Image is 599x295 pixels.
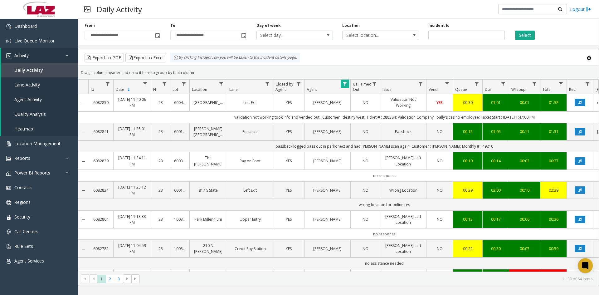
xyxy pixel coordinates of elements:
[6,24,11,29] img: 'icon'
[513,216,536,222] div: 00:06
[92,187,110,193] a: 6082824
[486,246,505,252] a: 00:30
[277,100,300,106] a: YES
[170,23,175,28] label: To
[6,215,11,220] img: 'icon'
[14,155,30,161] span: Reports
[384,96,422,108] a: Validation Not Working
[486,216,505,222] a: 00:17
[14,82,40,88] span: Lane Activity
[457,216,479,222] a: 00:13
[513,246,536,252] div: 00:07
[308,129,347,135] a: [PERSON_NAME]
[14,214,30,220] span: Security
[144,276,592,282] kendo-pager-info: 1 - 30 of 64 items
[353,81,372,92] span: Call Timed Out
[14,38,55,44] span: Live Queue Monitor
[155,216,166,222] a: 23
[308,187,347,193] a: [PERSON_NAME]
[443,80,451,88] a: Vend Filter Menu
[174,129,186,135] a: 600128
[430,246,449,252] a: NO
[160,80,169,88] a: H Filter Menu
[457,100,479,106] a: 00:30
[174,187,186,193] a: 600118
[437,129,443,134] span: NO
[231,100,269,106] a: Left Exit
[174,158,186,164] a: 600346
[14,96,42,102] span: Agent Activity
[91,87,94,92] span: Id
[341,80,349,88] a: Agent Filter Menu
[557,80,565,88] a: Total Filter Menu
[126,87,131,92] span: Sortable
[6,200,11,205] img: 'icon'
[6,39,11,44] img: 'icon'
[544,158,563,164] a: 00:27
[153,87,156,92] span: H
[263,80,272,88] a: Lane Filter Menu
[14,243,33,249] span: Rule Sets
[430,100,449,106] a: YES
[513,129,536,135] div: 00:11
[92,216,110,222] a: 6082804
[382,87,392,92] span: Issue
[14,140,61,146] span: Location Management
[543,87,552,92] span: Total
[117,126,147,138] a: [DATE] 11:35:01 PM
[125,276,130,281] span: Go to the next page
[14,52,29,58] span: Activity
[437,217,443,222] span: NO
[14,23,37,29] span: Dashboard
[544,216,563,222] a: 00:36
[1,107,78,121] a: Quality Analysis
[155,187,166,193] a: 23
[354,100,376,106] a: NO
[154,31,161,40] span: Toggle popup
[286,246,292,251] span: YES
[193,100,223,106] a: [GEOGRAPHIC_DATA]
[6,141,11,146] img: 'icon'
[486,100,505,106] a: 01:01
[78,247,88,252] a: Collapse Details
[141,80,149,88] a: Date Filter Menu
[513,100,536,106] div: 00:01
[513,158,536,164] a: 00:03
[94,2,145,17] h3: Daily Activity
[180,80,188,88] a: Lot Filter Menu
[277,216,300,222] a: YES
[428,23,450,28] label: Incident Id
[513,187,536,193] a: 00:10
[133,276,138,281] span: Go to the last page
[104,80,112,88] a: Id Filter Menu
[457,187,479,193] a: 00:29
[14,170,50,176] span: Power BI Reports
[437,246,443,251] span: NO
[85,23,95,28] label: From
[173,87,178,92] span: Lot
[544,187,563,193] div: 02:39
[231,187,269,193] a: Left Exit
[544,246,563,252] a: 00:59
[192,87,207,92] span: Location
[384,243,422,254] a: [PERSON_NAME] Left Location
[308,158,347,164] a: [PERSON_NAME]
[97,275,106,283] span: Page 1
[544,129,563,135] a: 01:31
[6,229,11,234] img: 'icon'
[1,63,78,77] a: Daily Activity
[354,158,376,164] a: NO
[544,100,563,106] a: 01:32
[84,2,90,17] img: pageIcon
[78,188,88,193] a: Collapse Details
[125,53,166,62] button: Export to Excel
[78,217,88,222] a: Collapse Details
[6,185,11,190] img: 'icon'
